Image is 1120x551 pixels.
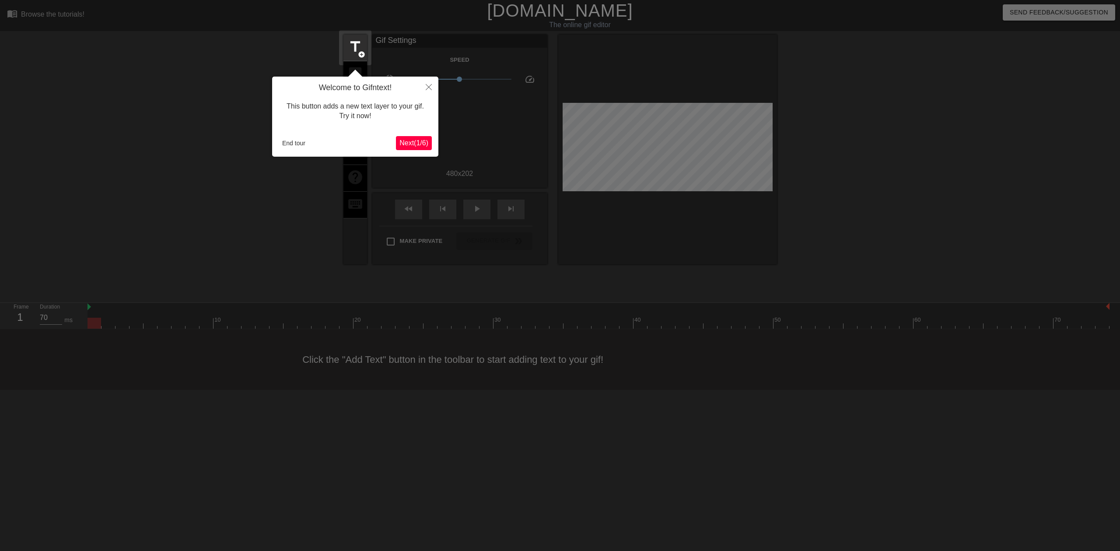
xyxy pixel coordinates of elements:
button: Close [419,77,438,97]
h4: Welcome to Gifntext! [279,83,432,93]
span: Next ( 1 / 6 ) [399,139,428,147]
div: This button adds a new text layer to your gif. Try it now! [279,93,432,130]
button: Next [396,136,432,150]
button: End tour [279,137,309,150]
